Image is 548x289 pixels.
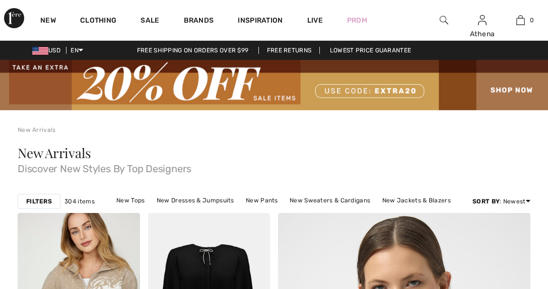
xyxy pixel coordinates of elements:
a: Free Returns [258,47,320,54]
strong: Filters [26,197,52,206]
a: New Outerwear [277,207,334,220]
a: Sign In [478,15,487,25]
a: 0 [502,14,539,26]
a: Prom [347,15,367,26]
a: Clothing [80,16,116,27]
img: search the website [440,14,448,26]
a: Brands [184,16,214,27]
span: USD [32,47,64,54]
a: New Pants [241,194,283,207]
a: New Tops [111,194,150,207]
img: My Info [478,14,487,26]
span: EN [71,47,83,54]
a: New Dresses & Jumpsuits [152,194,239,207]
div: : Newest [472,197,530,206]
span: Inspiration [238,16,283,27]
img: 1ère Avenue [4,8,24,28]
a: New Arrivals [18,126,56,133]
span: 0 [530,16,534,25]
span: 304 items [64,197,95,206]
a: New [40,16,56,27]
a: Live [307,15,323,26]
a: New Jackets & Blazers [377,194,456,207]
span: New Arrivals [18,144,91,162]
strong: Sort By [472,198,500,205]
span: Discover New Styles By Top Designers [18,160,530,174]
div: Athena [464,29,501,39]
img: US Dollar [32,47,48,55]
a: Sale [141,16,159,27]
img: My Bag [516,14,525,26]
a: New Skirts [233,207,275,220]
a: New Sweaters & Cardigans [285,194,375,207]
a: Free shipping on orders over $99 [129,47,257,54]
a: Lowest Price Guarantee [322,47,420,54]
